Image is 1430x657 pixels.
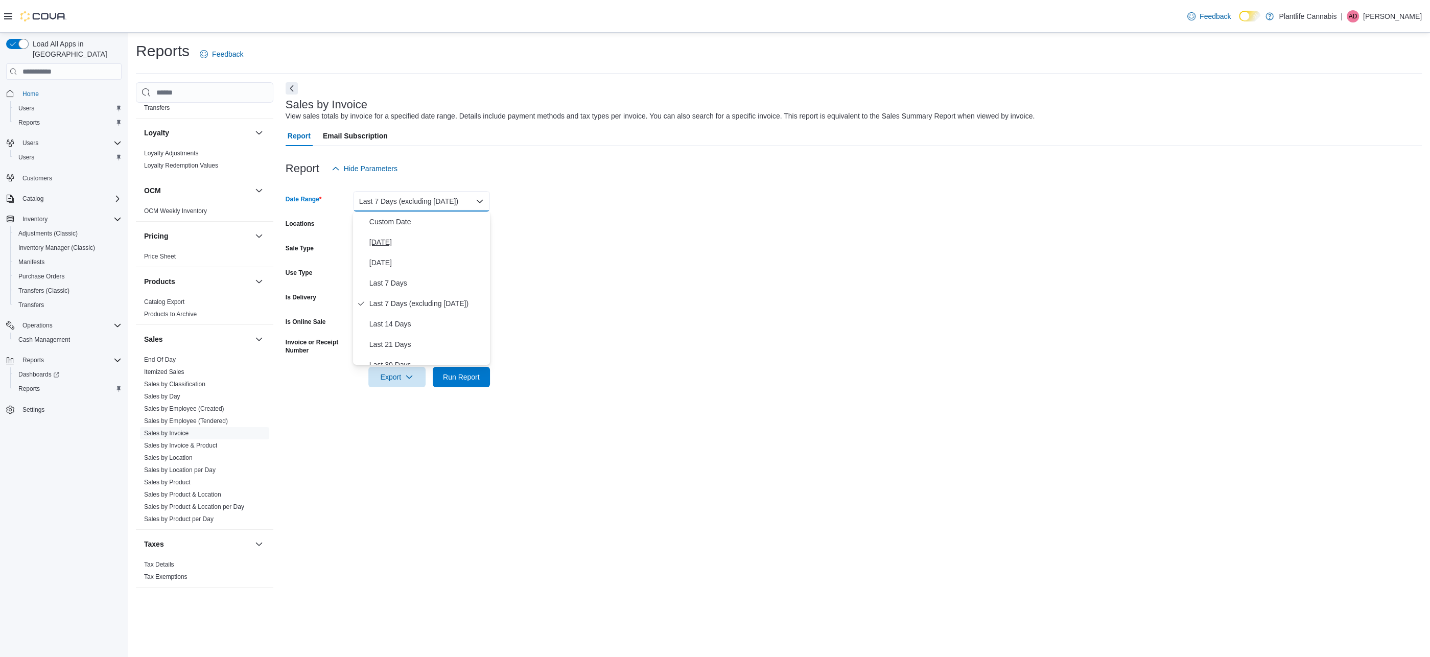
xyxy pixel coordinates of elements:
[2,136,126,150] button: Users
[18,88,43,100] a: Home
[144,231,251,241] button: Pricing
[144,393,180,400] a: Sales by Day
[136,558,273,587] div: Taxes
[14,299,122,311] span: Transfers
[22,195,43,203] span: Catalog
[369,277,486,289] span: Last 7 Days
[14,256,49,268] a: Manifests
[286,99,367,111] h3: Sales by Invoice
[10,367,126,382] a: Dashboards
[20,11,66,21] img: Cova
[369,216,486,228] span: Custom Date
[14,383,44,395] a: Reports
[14,242,99,254] a: Inventory Manager (Classic)
[286,338,349,355] label: Invoice or Receipt Number
[344,163,397,174] span: Hide Parameters
[196,44,247,64] a: Feedback
[286,82,298,95] button: Next
[144,573,187,580] a: Tax Exemptions
[144,539,164,549] h3: Taxes
[2,353,126,367] button: Reports
[288,126,311,146] span: Report
[22,406,44,414] span: Settings
[18,244,95,252] span: Inventory Manager (Classic)
[144,490,221,499] span: Sales by Product & Location
[369,338,486,350] span: Last 21 Days
[286,293,316,301] label: Is Delivery
[144,429,189,437] span: Sales by Invoice
[144,478,191,486] span: Sales by Product
[286,162,319,175] h3: Report
[433,367,490,387] button: Run Report
[353,212,490,365] div: Select listbox
[368,367,426,387] button: Export
[144,104,170,112] span: Transfers
[144,334,251,344] button: Sales
[374,367,419,387] span: Export
[22,174,52,182] span: Customers
[144,207,207,215] a: OCM Weekly Inventory
[144,334,163,344] h3: Sales
[1341,10,1343,22] p: |
[18,104,34,112] span: Users
[18,287,69,295] span: Transfers (Classic)
[14,227,82,240] a: Adjustments (Classic)
[2,318,126,333] button: Operations
[144,442,217,449] a: Sales by Invoice & Product
[136,41,190,61] h1: Reports
[144,405,224,413] span: Sales by Employee (Created)
[18,193,122,205] span: Catalog
[10,150,126,165] button: Users
[1183,6,1235,27] a: Feedback
[286,269,312,277] label: Use Type
[14,116,44,129] a: Reports
[14,151,122,163] span: Users
[144,503,244,511] span: Sales by Product & Location per Day
[144,150,199,157] a: Loyalty Adjustments
[353,191,490,212] button: Last 7 Days (excluding [DATE])
[144,276,251,287] button: Products
[144,128,169,138] h3: Loyalty
[18,336,70,344] span: Cash Management
[14,256,122,268] span: Manifests
[369,256,486,269] span: [DATE]
[144,310,197,318] span: Products to Archive
[144,356,176,364] span: End Of Day
[136,354,273,529] div: Sales
[18,87,122,100] span: Home
[14,285,122,297] span: Transfers (Classic)
[144,430,189,437] a: Sales by Invoice
[2,192,126,206] button: Catalog
[144,149,199,157] span: Loyalty Adjustments
[18,193,48,205] button: Catalog
[144,185,161,196] h3: OCM
[1279,10,1337,22] p: Plantlife Cannabis
[22,321,53,330] span: Operations
[18,354,48,366] button: Reports
[369,236,486,248] span: [DATE]
[144,104,170,111] a: Transfers
[144,454,193,462] span: Sales by Location
[14,116,122,129] span: Reports
[10,226,126,241] button: Adjustments (Classic)
[144,466,216,474] a: Sales by Location per Day
[253,538,265,550] button: Taxes
[18,213,52,225] button: Inventory
[10,269,126,284] button: Purchase Orders
[10,382,126,396] button: Reports
[14,227,122,240] span: Adjustments (Classic)
[323,126,388,146] span: Email Subscription
[369,318,486,330] span: Last 14 Days
[18,137,122,149] span: Users
[22,215,48,223] span: Inventory
[286,318,326,326] label: Is Online Sale
[14,242,122,254] span: Inventory Manager (Classic)
[144,491,221,498] a: Sales by Product & Location
[144,356,176,363] a: End Of Day
[253,230,265,242] button: Pricing
[144,298,184,306] span: Catalog Export
[1200,11,1231,21] span: Feedback
[144,539,251,549] button: Taxes
[327,158,402,179] button: Hide Parameters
